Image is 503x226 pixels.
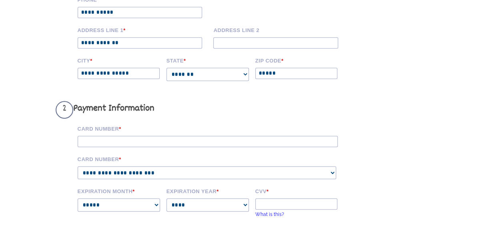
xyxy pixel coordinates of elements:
label: City [78,56,161,64]
label: Card Number [78,125,350,132]
label: Card Number [78,155,350,162]
span: 2 [56,101,73,119]
label: Address Line 1 [78,26,208,33]
label: State [166,56,250,64]
label: CVV [255,187,339,194]
label: Expiration Month [78,187,161,194]
h3: Payment Information [56,101,350,119]
label: Address Line 2 [213,26,344,33]
label: Expiration Year [166,187,250,194]
a: What is this? [255,212,284,217]
label: Zip code [255,56,339,64]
